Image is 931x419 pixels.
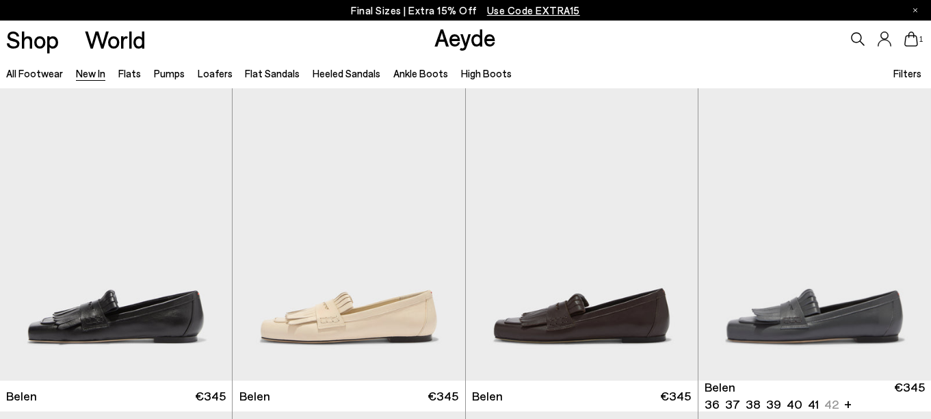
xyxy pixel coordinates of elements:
li: 41 [808,396,819,413]
span: Belen [705,379,735,396]
a: Belen 36 37 38 39 40 41 42 + €345 [698,381,931,411]
li: + [844,394,852,413]
span: Navigate to /collections/ss25-final-sizes [487,4,580,16]
a: Flats [118,67,141,79]
span: 1 [918,36,925,43]
ul: variant [705,396,835,413]
span: Filters [893,67,921,79]
p: Final Sizes | Extra 15% Off [351,2,580,19]
a: Ankle Boots [393,67,448,79]
li: 36 [705,396,720,413]
a: Shop [6,27,59,51]
img: Belen Tassel Loafers [233,88,464,381]
a: All Footwear [6,67,63,79]
a: New In [76,67,105,79]
div: 1 / 6 [698,88,931,381]
span: €345 [660,388,691,405]
li: 37 [725,396,740,413]
a: 6 / 6 1 / 6 2 / 6 3 / 6 4 / 6 5 / 6 6 / 6 1 / 6 Next slide Previous slide [698,88,931,381]
a: Belen €345 [233,381,464,411]
img: Belen Tassel Loafers [698,88,931,381]
span: Belen [472,388,503,405]
a: Pumps [154,67,185,79]
a: Loafers [198,67,233,79]
li: 38 [746,396,761,413]
span: Belen [239,388,270,405]
a: Aeyde [434,23,496,51]
span: €345 [428,388,458,405]
li: 39 [766,396,781,413]
span: Belen [6,388,37,405]
a: Flat Sandals [245,67,300,79]
span: €345 [195,388,226,405]
a: High Boots [461,67,512,79]
a: Belen €345 [466,381,698,411]
li: 40 [787,396,802,413]
a: 1 [904,31,918,47]
a: Heeled Sandals [313,67,380,79]
img: Belen Tassel Loafers [466,88,698,381]
span: €345 [894,379,925,413]
a: World [85,27,146,51]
